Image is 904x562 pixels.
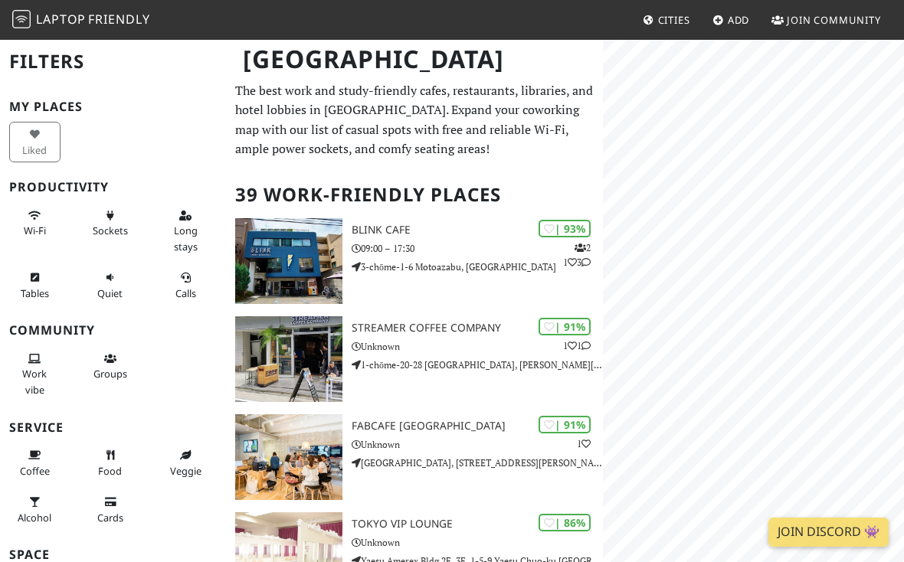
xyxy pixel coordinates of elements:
[352,518,603,531] h3: Tokyo VIP Lounge
[9,180,217,194] h3: Productivity
[21,286,49,300] span: Work-friendly tables
[637,6,696,34] a: Cities
[12,7,150,34] a: LaptopFriendly LaptopFriendly
[84,489,136,530] button: Cards
[9,265,61,306] button: Tables
[18,511,51,524] span: Alcohol
[9,323,217,338] h3: Community
[97,511,123,524] span: Credit cards
[226,316,603,402] a: Streamer Coffee Company | 91% 11 Streamer Coffee Company Unknown 1-chōme-20-28 [GEOGRAPHIC_DATA],...
[765,6,887,34] a: Join Community
[88,11,149,28] span: Friendly
[226,414,603,500] a: FabCafe Tokyo | 91% 1 FabCafe [GEOGRAPHIC_DATA] Unknown [GEOGRAPHIC_DATA], [STREET_ADDRESS][PERSO...
[539,318,591,335] div: | 91%
[9,547,217,562] h3: Space
[160,443,211,483] button: Veggie
[24,224,46,237] span: Stable Wi-Fi
[235,316,342,402] img: Streamer Coffee Company
[563,338,591,353] p: 1 1
[235,414,342,500] img: FabCafe Tokyo
[539,416,591,433] div: | 91%
[12,10,31,28] img: LaptopFriendly
[352,322,603,335] h3: Streamer Coffee Company
[352,420,603,433] h3: FabCafe [GEOGRAPHIC_DATA]
[9,100,217,114] h3: My Places
[352,456,603,470] p: [GEOGRAPHIC_DATA], [STREET_ADDRESS][PERSON_NAME]
[170,464,201,478] span: Veggie
[160,203,211,259] button: Long stays
[577,436,591,451] p: 1
[93,224,128,237] span: Power sockets
[160,265,211,306] button: Calls
[352,260,603,274] p: 3-chōme-1-6 Motoazabu, [GEOGRAPHIC_DATA]
[787,13,881,27] span: Join Community
[9,420,217,435] h3: Service
[563,240,591,270] p: 2 1 3
[768,518,889,547] a: Join Discord 👾
[352,358,603,372] p: 1-chōme-20-28 [GEOGRAPHIC_DATA], [PERSON_NAME][GEOGRAPHIC_DATA]
[9,489,61,530] button: Alcohol
[231,38,600,80] h1: [GEOGRAPHIC_DATA]
[84,443,136,483] button: Food
[226,218,603,304] a: BLINK Cafe | 93% 213 BLINK Cafe 09:00 – 17:30 3-chōme-1-6 Motoazabu, [GEOGRAPHIC_DATA]
[97,286,123,300] span: Quiet
[9,38,217,85] h2: Filters
[93,367,127,381] span: Group tables
[706,6,756,34] a: Add
[9,203,61,243] button: Wi-Fi
[352,224,603,237] h3: BLINK Cafe
[352,535,603,550] p: Unknown
[235,81,594,159] p: The best work and study-friendly cafes, restaurants, libraries, and hotel lobbies in [GEOGRAPHIC_...
[352,339,603,354] p: Unknown
[174,224,198,253] span: Long stays
[20,464,50,478] span: Coffee
[539,514,591,531] div: | 86%
[235,172,594,218] h2: 39 Work-Friendly Places
[728,13,750,27] span: Add
[98,464,122,478] span: Food
[658,13,690,27] span: Cities
[84,265,136,306] button: Quiet
[36,11,86,28] span: Laptop
[352,437,603,452] p: Unknown
[175,286,196,300] span: Video/audio calls
[352,241,603,256] p: 09:00 – 17:30
[235,218,342,304] img: BLINK Cafe
[84,203,136,243] button: Sockets
[539,220,591,237] div: | 93%
[9,443,61,483] button: Coffee
[84,346,136,387] button: Groups
[22,367,47,396] span: People working
[9,346,61,402] button: Work vibe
